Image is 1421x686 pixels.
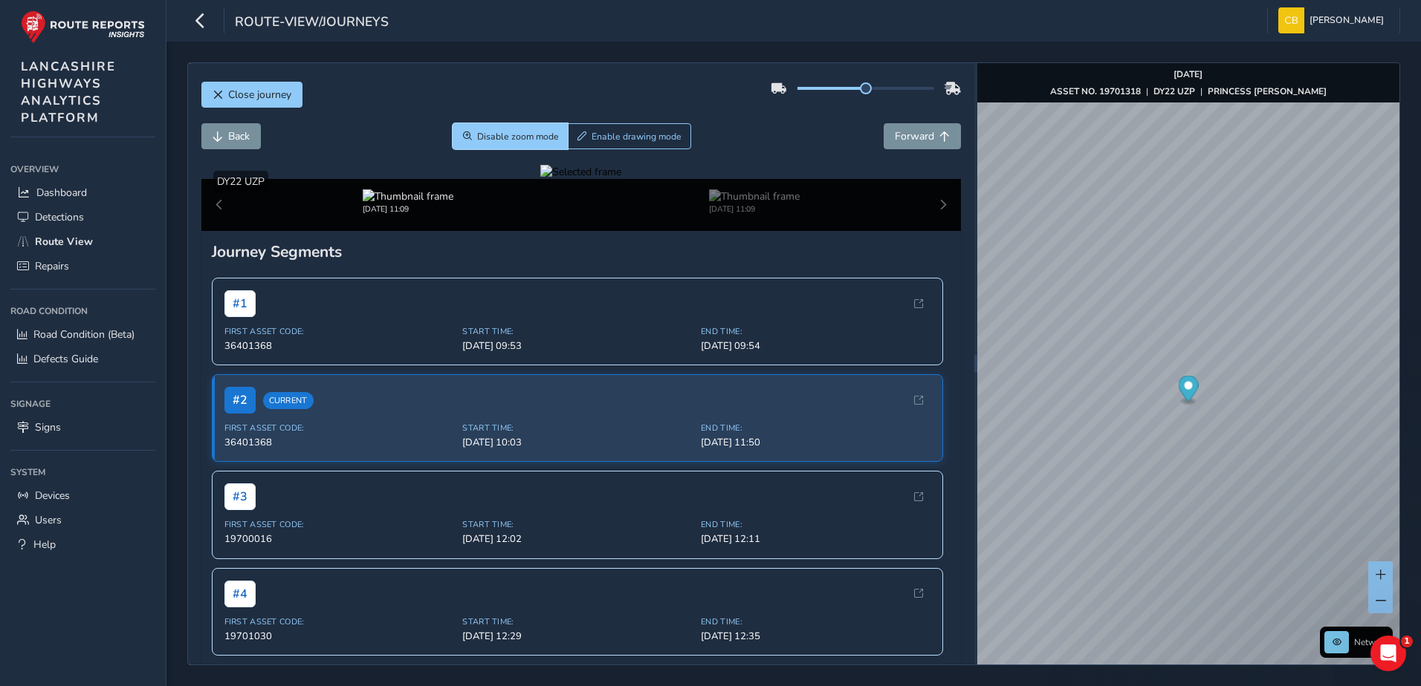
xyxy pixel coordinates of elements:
[224,387,256,414] span: # 2
[10,483,155,508] a: Devices
[701,339,930,353] span: [DATE] 09:54
[212,241,951,262] div: Journey Segments
[1278,7,1389,33] button: [PERSON_NAME]
[592,131,682,143] span: Enable drawing mode
[224,616,454,627] span: First Asset Code:
[235,13,389,33] span: route-view/journeys
[224,483,256,510] span: # 3
[228,88,291,102] span: Close journey
[363,189,453,203] img: Thumbnail frame
[224,532,454,546] span: 19700016
[884,123,961,149] button: Forward
[1370,636,1406,671] iframe: Intercom live chat
[1174,68,1202,80] strong: [DATE]
[1178,376,1198,406] div: Map marker
[224,326,454,337] span: First Asset Code:
[33,538,56,552] span: Help
[10,158,155,180] div: Overview
[35,420,61,434] span: Signs
[36,186,87,200] span: Dashboard
[35,513,62,527] span: Users
[224,519,454,530] span: First Asset Code:
[201,82,302,108] button: Close journey
[10,532,155,557] a: Help
[35,210,84,224] span: Detections
[224,339,454,353] span: 36401368
[35,489,70,503] span: Devices
[462,436,692,449] span: [DATE] 10:03
[1050,85,1327,97] div: | |
[568,123,692,149] button: Draw
[10,300,155,322] div: Road Condition
[10,415,155,440] a: Signs
[33,352,98,366] span: Defects Guide
[462,630,692,643] span: [DATE] 12:29
[701,436,930,449] span: [DATE] 11:50
[453,123,568,149] button: Zoom
[701,422,930,434] span: End Time:
[462,422,692,434] span: Start Time:
[1153,85,1195,97] strong: DY22 UZP
[709,203,800,215] div: [DATE] 11:09
[701,326,930,337] span: End Time:
[35,259,69,273] span: Repairs
[21,10,145,44] img: rr logo
[10,322,155,347] a: Road Condition (Beta)
[10,180,155,205] a: Dashboard
[701,616,930,627] span: End Time:
[224,630,454,643] span: 19701030
[224,436,454,449] span: 36401368
[21,58,116,126] span: LANCASHIRE HIGHWAYS ANALYTICS PLATFORM
[10,461,155,483] div: System
[701,519,930,530] span: End Time:
[462,326,692,337] span: Start Time:
[224,290,256,317] span: # 1
[201,123,261,149] button: Back
[701,532,930,546] span: [DATE] 12:11
[10,205,155,229] a: Detections
[217,174,265,189] span: DY22 UZP
[1050,85,1141,97] strong: ASSET NO. 19701318
[263,392,314,409] span: Current
[10,393,155,415] div: Signage
[363,203,453,215] div: [DATE] 11:09
[462,339,692,353] span: [DATE] 09:53
[1208,85,1327,97] strong: PRINCESS [PERSON_NAME]
[33,327,135,342] span: Road Condition (Beta)
[462,532,692,546] span: [DATE] 12:02
[224,422,454,434] span: First Asset Code:
[1278,7,1304,33] img: diamond-layout
[10,347,155,371] a: Defects Guide
[1354,636,1388,648] span: Network
[709,189,800,203] img: Thumbnail frame
[10,508,155,532] a: Users
[228,129,250,143] span: Back
[895,129,934,143] span: Forward
[35,235,93,249] span: Route View
[10,229,155,254] a: Route View
[462,519,692,530] span: Start Time:
[477,131,559,143] span: Disable zoom mode
[1310,7,1384,33] span: [PERSON_NAME]
[462,616,692,627] span: Start Time:
[10,254,155,278] a: Repairs
[1401,636,1413,647] span: 1
[701,630,930,643] span: [DATE] 12:35
[224,581,256,607] span: # 4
